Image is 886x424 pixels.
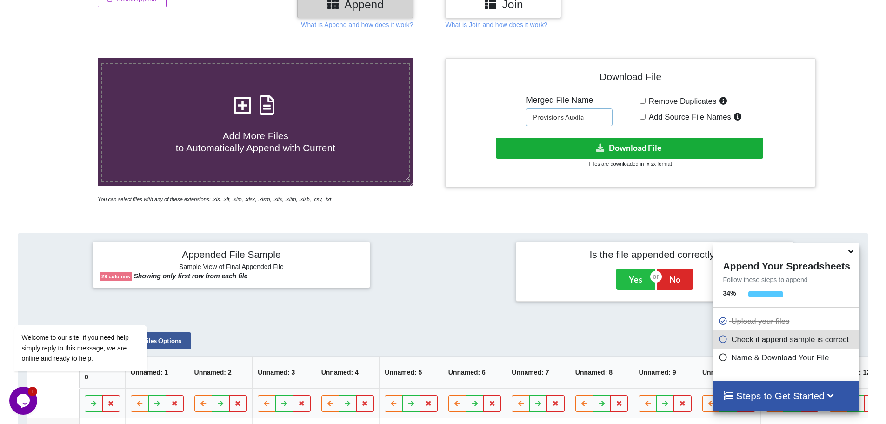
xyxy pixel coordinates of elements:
input: Enter File Name [526,108,613,126]
h5: Merged File Name [526,95,613,105]
h4: Is the file appended correctly? [523,249,786,260]
h4: Steps to Get Started [723,390,850,402]
p: What is Join and how does it work? [445,20,547,29]
iframe: chat widget [9,387,39,415]
span: Remove Duplicates [646,97,717,106]
p: Upload your files [718,316,857,327]
th: Unnamed: 8 [570,356,633,389]
p: Name & Download Your File [718,352,857,363]
h6: Sample View of Final Appended File [100,263,363,272]
span: Add More Files to Automatically Append with Current [176,130,335,153]
small: Files are downloaded in .xlsx format [589,161,672,167]
b: 34 % [723,289,736,297]
button: Yes [616,269,655,290]
p: What is Append and how does it work? [301,20,413,29]
th: Unnamed: 4 [316,356,380,389]
button: No [657,269,693,290]
p: Check if append sample is correct [718,334,857,345]
span: Add Source File Names [646,113,731,121]
iframe: chat widget [9,272,177,382]
button: Download File [496,138,763,159]
th: Unnamed: 3 [252,356,316,389]
p: Follow these steps to append [713,275,859,284]
th: Unnamed: 6 [443,356,506,389]
h4: Appended File Sample [100,249,363,262]
h4: Download File [452,65,808,92]
b: Showing only first row from each file [134,272,248,280]
i: You can select files with any of these extensions: .xls, .xlt, .xlm, .xlsx, .xlsm, .xltx, .xltm, ... [98,196,331,202]
h4: Append Your Spreadsheets [713,258,859,272]
th: Unnamed: 10 [697,356,760,389]
th: Unnamed: 2 [189,356,253,389]
th: Unnamed: 9 [633,356,697,389]
th: Unnamed: 5 [380,356,443,389]
th: Unnamed: 7 [506,356,570,389]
